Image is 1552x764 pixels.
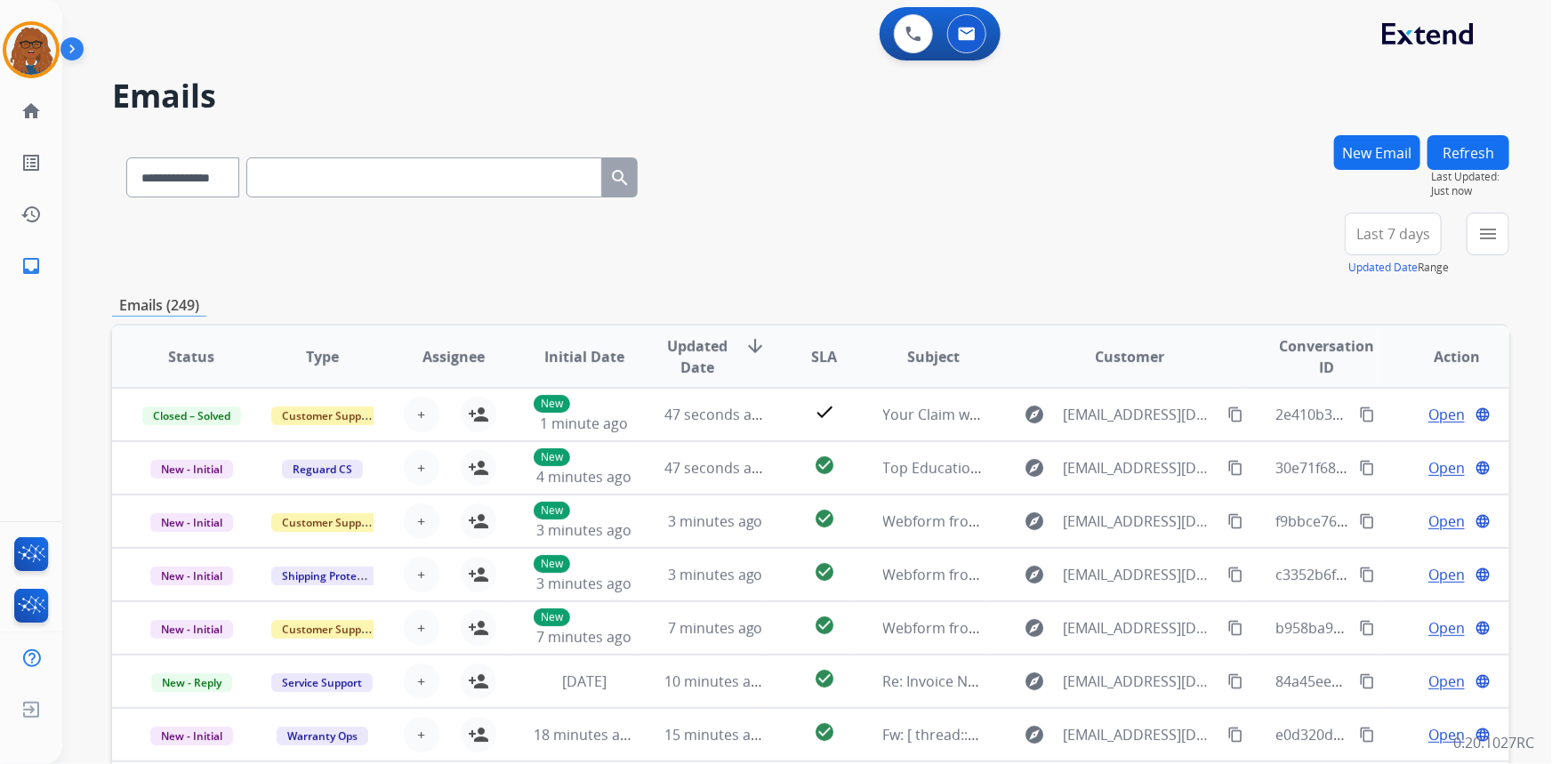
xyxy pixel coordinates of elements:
mat-icon: content_copy [1227,620,1243,636]
p: 0.20.1027RC [1453,732,1534,753]
p: New [534,395,570,413]
span: [EMAIL_ADDRESS][DOMAIN_NAME] [1064,671,1218,692]
mat-icon: content_copy [1227,460,1243,476]
mat-icon: check_circle [814,561,835,583]
span: c3352b6f-ef9d-41b0-9407-5d6967442811 [1275,565,1545,584]
button: Last 7 days [1345,213,1442,255]
span: + [417,511,425,532]
mat-icon: menu [1477,223,1499,245]
span: 2e410b30-9362-45bd-8eab-7dc4e9c4cf25 [1275,405,1548,424]
span: New - Initial [150,727,233,745]
span: e0d320dc-eae8-4c7b-a3b5-408b4fc0941c [1275,725,1547,744]
span: New - Initial [150,513,233,532]
button: + [404,717,439,752]
mat-icon: explore [1025,671,1046,692]
span: Just now [1431,184,1509,198]
span: Open [1428,404,1465,425]
mat-icon: content_copy [1227,567,1243,583]
span: Last Updated: [1431,170,1509,184]
mat-icon: check_circle [814,615,835,636]
span: New - Initial [150,620,233,639]
span: 4 minutes ago [536,467,631,487]
p: New [534,608,570,626]
span: SLA [811,346,837,367]
span: Open [1428,671,1465,692]
span: Type [306,346,339,367]
mat-icon: language [1475,620,1491,636]
mat-icon: person_add [468,404,489,425]
span: 7 minutes ago [536,627,631,647]
span: [EMAIL_ADDRESS][DOMAIN_NAME] [1064,564,1218,585]
span: Top Educational Apps for Back-to-School 🌟📖 [883,458,1194,478]
span: + [417,724,425,745]
span: f9bbce76-f20f-4092-a7e6-c655cd3fb081 [1275,511,1536,531]
mat-icon: search [609,167,631,189]
span: 3 minutes ago [536,520,631,540]
mat-icon: language [1475,567,1491,583]
span: 15 minutes ago [664,725,768,744]
span: [EMAIL_ADDRESS][DOMAIN_NAME] [1064,404,1218,425]
span: Open [1428,564,1465,585]
span: Fw: [ thread::hK1cI0xRBK6GpQk9CImx2Tk:: ] [883,725,1171,744]
mat-icon: list_alt [20,152,42,173]
span: [EMAIL_ADDRESS][DOMAIN_NAME] [1064,511,1218,532]
button: + [404,503,439,539]
mat-icon: person_add [468,724,489,745]
span: Customer Support [271,513,387,532]
p: New [534,555,570,573]
mat-icon: language [1475,727,1491,743]
img: avatar [6,25,56,75]
mat-icon: person_add [468,617,489,639]
button: + [404,397,439,432]
span: New - Initial [150,567,233,585]
span: Your Claim with Extend [883,405,1038,424]
span: 7 minutes ago [668,618,763,638]
h2: Emails [112,78,1509,114]
mat-icon: content_copy [1359,673,1375,689]
mat-icon: content_copy [1227,406,1243,422]
span: Updated Date [664,335,730,378]
span: Assignee [422,346,485,367]
span: New - Reply [151,673,232,692]
button: + [404,450,439,486]
span: + [417,617,425,639]
mat-icon: language [1475,406,1491,422]
span: Re: Invoice N910A62 [883,672,1017,691]
mat-icon: content_copy [1227,727,1243,743]
mat-icon: arrow_downward [744,335,766,357]
span: Reguard CS [282,460,363,479]
span: Open [1428,617,1465,639]
span: Initial Date [544,346,624,367]
span: + [417,564,425,585]
span: [EMAIL_ADDRESS][DOMAIN_NAME] [1064,617,1218,639]
span: 3 minutes ago [668,511,763,531]
span: b958ba99-faa4-4f4d-929e-30138baebac0 [1275,618,1546,638]
mat-icon: content_copy [1359,567,1375,583]
span: Customer Support [271,620,387,639]
button: + [404,610,439,646]
mat-icon: person_add [468,671,489,692]
span: 47 seconds ago [664,405,768,424]
mat-icon: explore [1025,404,1046,425]
mat-icon: content_copy [1227,673,1243,689]
span: 1 minute ago [540,414,628,433]
span: Customer Support [271,406,387,425]
span: [EMAIL_ADDRESS][DOMAIN_NAME] [1064,724,1218,745]
p: Emails (249) [112,294,206,317]
span: + [417,671,425,692]
mat-icon: person_add [468,564,489,585]
span: 18 minutes ago [534,725,637,744]
span: Conversation ID [1275,335,1377,378]
mat-icon: inbox [20,255,42,277]
span: [EMAIL_ADDRESS][DOMAIN_NAME] [1064,457,1218,479]
span: Open [1428,724,1465,745]
span: Last 7 days [1356,230,1430,237]
mat-icon: home [20,101,42,122]
span: 3 minutes ago [536,574,631,593]
span: [DATE] [562,672,607,691]
mat-icon: check_circle [814,668,835,689]
span: + [417,457,425,479]
span: Status [168,346,214,367]
mat-icon: person_add [468,511,489,532]
mat-icon: content_copy [1359,620,1375,636]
